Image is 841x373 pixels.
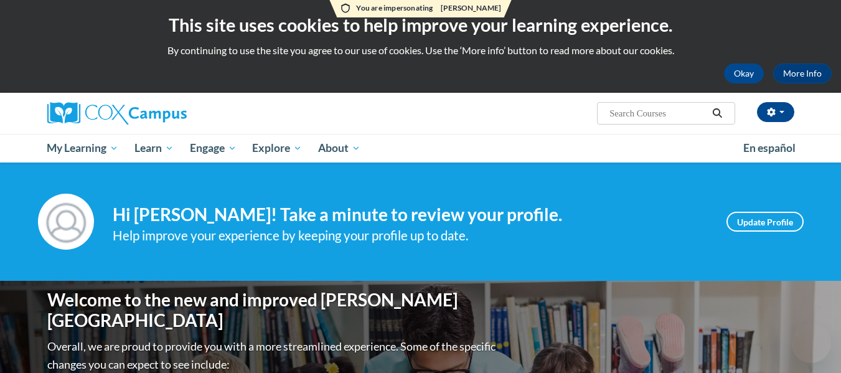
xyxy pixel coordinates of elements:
[724,64,764,83] button: Okay
[9,12,832,37] h2: This site uses cookies to help improve your learning experience.
[126,134,182,163] a: Learn
[244,134,310,163] a: Explore
[310,134,369,163] a: About
[182,134,245,163] a: Engage
[773,64,832,83] a: More Info
[29,134,813,163] div: Main menu
[47,102,284,125] a: Cox Campus
[743,141,796,154] span: En español
[39,134,127,163] a: My Learning
[113,204,708,225] h4: Hi [PERSON_NAME]! Take a minute to review your profile.
[735,135,804,161] a: En español
[318,141,360,156] span: About
[608,106,708,121] input: Search Courses
[9,44,832,57] p: By continuing to use the site you agree to our use of cookies. Use the ‘More info’ button to read...
[47,290,499,331] h1: Welcome to the new and improved [PERSON_NAME][GEOGRAPHIC_DATA]
[190,141,237,156] span: Engage
[38,194,94,250] img: Profile Image
[252,141,302,156] span: Explore
[47,102,187,125] img: Cox Campus
[134,141,174,156] span: Learn
[791,323,831,363] iframe: Button to launch messaging window
[708,106,726,121] button: Search
[47,141,118,156] span: My Learning
[757,102,794,122] button: Account Settings
[113,225,708,246] div: Help improve your experience by keeping your profile up to date.
[726,212,804,232] a: Update Profile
